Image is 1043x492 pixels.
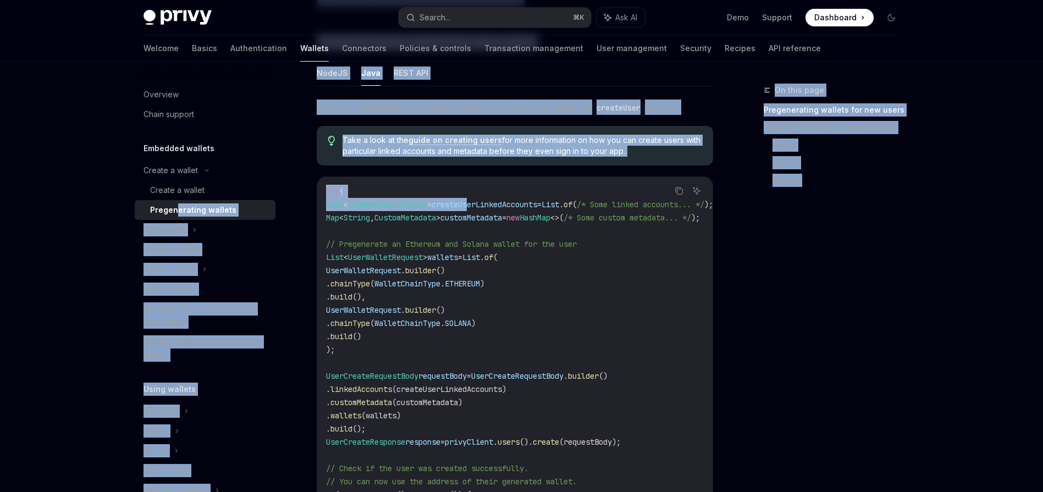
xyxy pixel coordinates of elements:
span: build [330,424,352,434]
a: Create a wallet [135,180,275,200]
span: (customMetadata) [392,397,462,407]
span: createUserLinkedAccounts [432,200,537,209]
span: Take a look at the for more information on how you can create users with particular linked accoun... [343,135,702,157]
span: builder [405,266,436,275]
span: UserCreateRequestBody [471,371,564,381]
span: customMetadata [440,213,502,223]
span: < [344,252,348,262]
div: Import a wallet [144,263,196,276]
span: wallets [330,411,361,421]
span: List [462,252,480,262]
a: Export a wallet [135,279,275,299]
a: Connectors [342,35,387,62]
span: try [326,186,339,196]
div: Pregenerating wallets [150,203,236,217]
span: . [401,305,405,315]
span: /* Some linked accounts... */ [577,200,704,209]
span: < [344,200,348,209]
span: = [537,200,542,209]
span: wallets [427,252,458,262]
a: Wallets [300,35,329,62]
span: = [440,437,445,447]
span: . [326,384,330,394]
span: new [506,213,520,223]
a: guide on creating users [409,135,502,145]
span: of [564,200,572,209]
h5: Using wallets [144,383,196,396]
span: () [352,331,361,341]
span: users [498,437,520,447]
span: List [326,200,344,209]
span: chainType [330,318,370,328]
span: /* Some custom metadata... */ [564,213,691,223]
span: // Check if the user was created successfully. [326,463,528,473]
span: > [423,252,427,262]
div: Export a wallet [144,283,197,296]
a: Transaction management [484,35,583,62]
code: createUser [592,102,645,114]
span: builder [568,371,599,381]
img: dark logo [144,10,212,25]
span: privyClient [445,437,493,447]
span: () [599,371,608,381]
a: Params [772,154,909,172]
span: ); [691,213,700,223]
span: UserWalletRequest [348,252,423,262]
span: // Pregenerate an Ethereum and Solana wallet for the user [326,239,577,249]
span: of [484,252,493,262]
span: . [401,266,405,275]
a: Returns [772,172,909,189]
span: UserWalletRequest [326,305,401,315]
a: Usage [772,136,909,154]
span: ⌘ K [573,13,584,22]
span: (). [520,437,533,447]
span: . [559,200,564,209]
span: { [339,186,344,196]
a: Policies & controls [400,35,471,62]
a: Basics [192,35,217,62]
a: Recipes [725,35,755,62]
div: Update a wallet [144,243,200,256]
span: . [440,279,445,289]
span: . [564,371,568,381]
span: ( [572,200,577,209]
button: Java [361,60,380,86]
a: Chain support [135,104,275,124]
span: create [533,437,559,447]
span: build [330,292,352,302]
span: response [405,437,440,447]
span: UserWalletRequest [326,266,401,275]
a: Overview [135,85,275,104]
span: < [339,213,344,223]
span: You can pregenerate embedded wallets for a given user using the method. [317,99,713,115]
span: (), [352,292,366,302]
span: . [480,252,484,262]
span: = [502,213,506,223]
button: NodeJS [317,60,348,86]
span: Ask AI [615,12,637,23]
a: Enabling offline actions with user wallets [135,332,275,365]
a: Dashboard [805,9,874,26]
span: linkedAccounts [330,384,392,394]
span: chainType [330,279,370,289]
a: Support [762,12,792,23]
span: , [370,213,374,223]
span: WalletChainType [374,279,440,289]
span: LinkedAccountInput [348,200,427,209]
span: . [326,424,330,434]
a: User management [597,35,667,62]
div: Get a wallet [144,223,186,236]
button: Toggle dark mode [882,9,900,26]
a: Other chains [135,461,275,480]
a: Pregenerating wallets for new users [764,101,909,119]
div: Enabling offline actions with user wallets [144,335,269,362]
div: Other chains [144,464,189,477]
div: Chain support [144,108,194,121]
span: ( [493,252,498,262]
span: ); [326,345,335,355]
a: Authentication [230,35,287,62]
div: Enabling server-side access to user wallets [144,302,269,329]
div: Ethereum [144,405,178,418]
span: > [427,200,432,209]
span: List [542,200,559,209]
